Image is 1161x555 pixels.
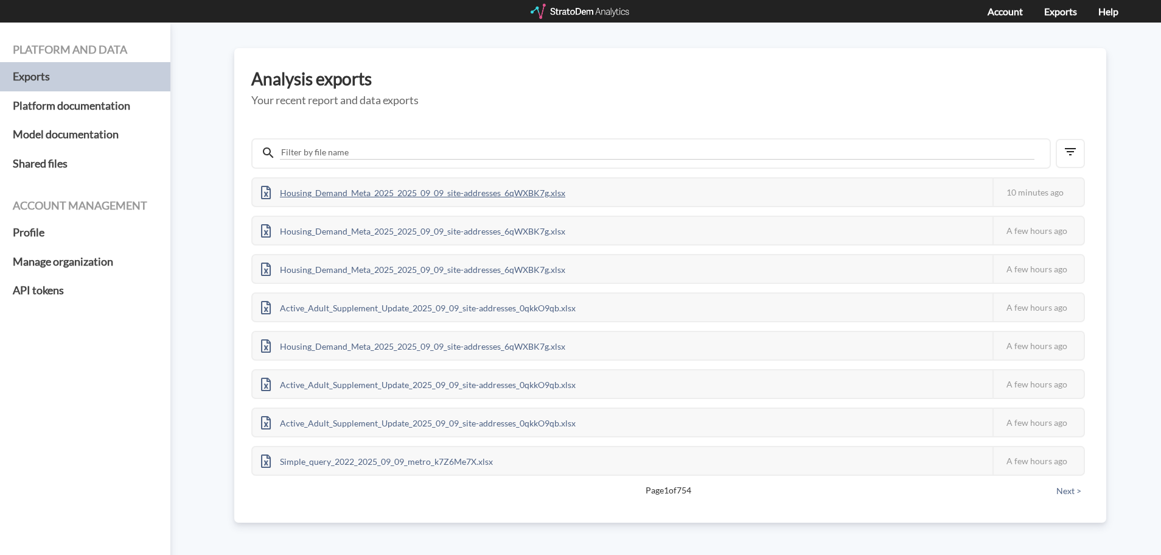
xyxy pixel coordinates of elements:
[13,62,158,91] a: Exports
[13,200,158,212] h4: Account management
[992,409,1084,436] div: A few hours ago
[1044,5,1077,17] a: Exports
[1053,484,1085,498] button: Next >
[253,370,584,398] div: Active_Adult_Supplement_Update_2025_09_09_site-addresses_0qkkO9qb.xlsx
[992,370,1084,398] div: A few hours ago
[253,263,574,273] a: Housing_Demand_Meta_2025_2025_09_09_site-addresses_6qWXBK7g.xlsx
[13,218,158,247] a: Profile
[992,294,1084,321] div: A few hours ago
[253,416,584,426] a: Active_Adult_Supplement_Update_2025_09_09_site-addresses_0qkkO9qb.xlsx
[253,454,501,465] a: Simple_query_2022_2025_09_09_metro_k7Z6Me7X.xlsx
[992,447,1084,475] div: A few hours ago
[13,44,158,56] h4: Platform and data
[253,301,584,311] a: Active_Adult_Supplement_Update_2025_09_09_site-addresses_0qkkO9qb.xlsx
[294,484,1042,497] span: Page 1 of 754
[1098,5,1118,17] a: Help
[253,447,501,475] div: Simple_query_2022_2025_09_09_metro_k7Z6Me7X.xlsx
[253,179,574,206] div: Housing_Demand_Meta_2025_2025_09_09_site-addresses_6qWXBK7g.xlsx
[253,339,574,350] a: Housing_Demand_Meta_2025_2025_09_09_site-addresses_6qWXBK7g.xlsx
[988,5,1023,17] a: Account
[253,378,584,388] a: Active_Adult_Supplement_Update_2025_09_09_site-addresses_0qkkO9qb.xlsx
[253,224,574,235] a: Housing_Demand_Meta_2025_2025_09_09_site-addresses_6qWXBK7g.xlsx
[13,247,158,277] a: Manage organization
[13,120,158,149] a: Model documentation
[280,146,1034,160] input: Filter by file name
[253,294,584,321] div: Active_Adult_Supplement_Update_2025_09_09_site-addresses_0qkkO9qb.xlsx
[253,217,574,244] div: Housing_Demand_Meta_2025_2025_09_09_site-addresses_6qWXBK7g.xlsx
[253,186,574,196] a: Housing_Demand_Meta_2025_2025_09_09_site-addresses_6qWXBK7g.xlsx
[253,409,584,436] div: Active_Adult_Supplement_Update_2025_09_09_site-addresses_0qkkO9qb.xlsx
[13,276,158,305] a: API tokens
[13,149,158,179] a: Shared files
[251,94,1089,107] h5: Your recent report and data exports
[253,332,574,359] div: Housing_Demand_Meta_2025_2025_09_09_site-addresses_6qWXBK7g.xlsx
[992,217,1084,244] div: A few hours ago
[13,91,158,121] a: Platform documentation
[253,255,574,283] div: Housing_Demand_Meta_2025_2025_09_09_site-addresses_6qWXBK7g.xlsx
[992,255,1084,283] div: A few hours ago
[992,179,1084,206] div: 10 minutes ago
[992,332,1084,359] div: A few hours ago
[251,69,1089,88] h3: Analysis exports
